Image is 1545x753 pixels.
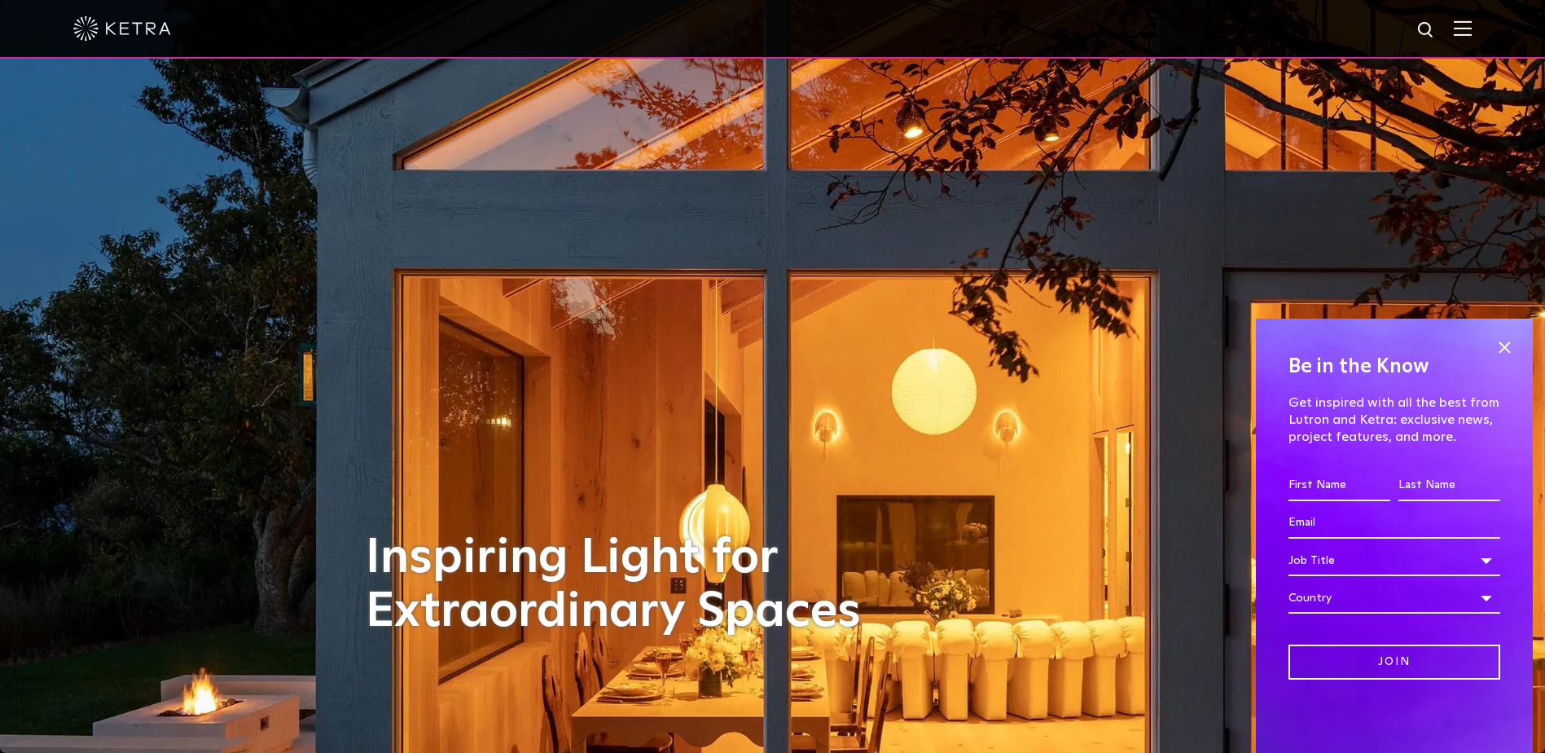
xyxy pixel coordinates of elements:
[1288,508,1500,539] input: Email
[1288,394,1500,445] p: Get inspired with all the best from Lutron and Ketra: exclusive news, project features, and more.
[1288,470,1390,501] input: First Name
[73,16,171,41] img: ketra-logo-2019-white
[1288,351,1500,382] h4: Be in the Know
[1416,20,1437,41] img: search icon
[1398,470,1500,501] input: Last Name
[366,531,895,639] h1: Inspiring Light for Extraordinary Spaces
[1288,583,1500,614] div: Country
[1288,545,1500,576] div: Job Title
[1288,645,1500,680] input: Join
[1454,20,1472,36] img: Hamburger%20Nav.svg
